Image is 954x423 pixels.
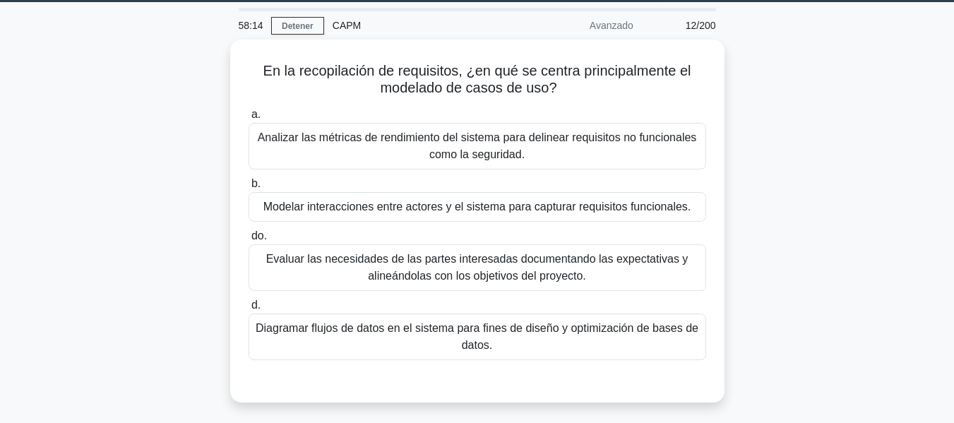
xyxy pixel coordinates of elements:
font: CAPM [333,20,361,31]
font: 12/200 [686,20,716,31]
font: Analizar las métricas de rendimiento del sistema para delinear requisitos no funcionales como la ... [258,131,697,160]
font: d. [251,299,261,311]
font: 58:14 [239,20,263,31]
font: a. [251,108,261,120]
a: Detener [271,17,324,35]
font: Avanzado [590,20,633,31]
font: En la recopilación de requisitos, ¿en qué se centra principalmente el modelado de casos de uso? [263,63,691,95]
font: Diagramar flujos de datos en el sistema para fines de diseño y optimización de bases de datos. [256,322,698,351]
font: Evaluar las necesidades de las partes interesadas documentando las expectativas y alineándolas co... [266,253,688,282]
font: Modelar interacciones entre actores y el sistema para capturar requisitos funcionales. [263,201,691,213]
font: do. [251,230,267,242]
font: Detener [282,21,314,31]
font: b. [251,177,261,189]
